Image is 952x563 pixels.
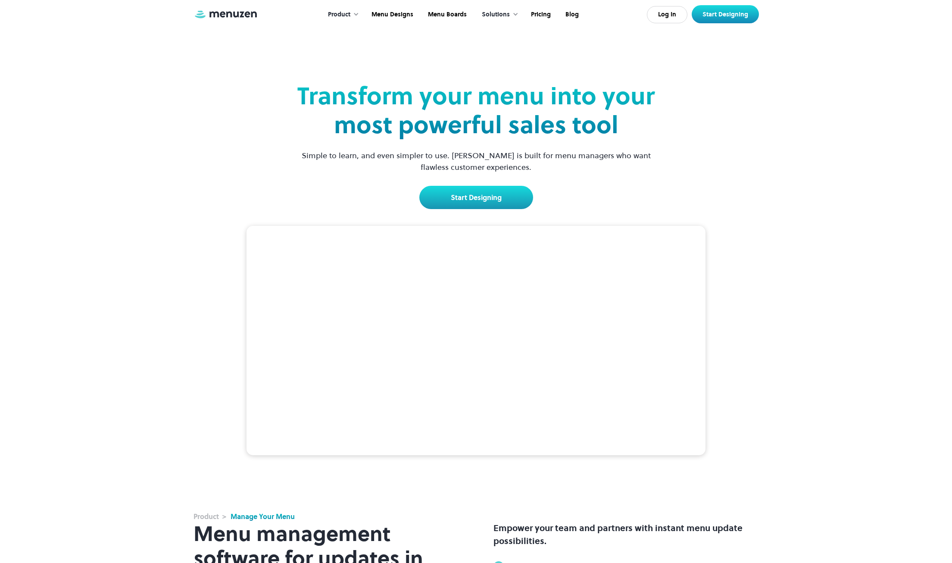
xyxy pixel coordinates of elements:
[420,1,473,28] a: Menu Boards
[363,1,420,28] a: Menu Designs
[493,522,759,547] p: Empower your team and partners with instant menu update possibilities.
[557,1,585,28] a: Blog
[328,10,350,19] div: Product
[194,511,226,522] a: Product >
[482,10,510,19] div: Solutions
[294,81,658,139] h1: Transform your menu into your most powerful sales tool
[647,6,687,23] a: Log In
[231,511,295,522] div: Manage Your Menu
[523,1,557,28] a: Pricing
[419,186,533,209] a: Start Designing
[692,5,759,23] a: Start Designing
[473,1,523,28] div: Solutions
[319,1,363,28] div: Product
[294,150,658,173] p: Simple to learn, and even simpler to use. [PERSON_NAME] is built for menu managers who want flawl...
